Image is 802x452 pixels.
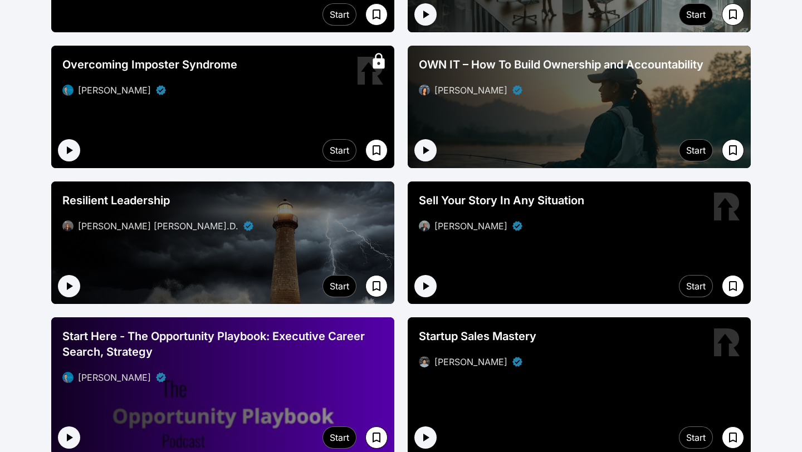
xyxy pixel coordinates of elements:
div: Start [686,279,706,293]
button: Start [322,3,356,26]
span: OWN IT – How To Build Ownership and Accountability [419,57,703,72]
button: Save [365,426,388,449]
img: avatar of Jabari Hearn [419,220,430,232]
button: Save [722,275,744,297]
span: Startup Sales Mastery [419,328,536,344]
button: Play intro [414,426,437,449]
div: Verified partner - David Camacho [155,85,167,96]
img: avatar of David Camacho [62,85,74,96]
button: Save [365,3,388,26]
button: Play intro [58,275,80,297]
button: Start [679,426,713,449]
img: avatar of David Camacho [62,372,74,383]
div: This is paid content [370,52,388,70]
div: [PERSON_NAME] [434,219,507,233]
div: Verified partner - Rhonda Glover Reese, Ed.D. [243,220,254,232]
button: Start [679,139,713,161]
button: Start [679,275,713,297]
button: Play intro [414,275,437,297]
span: Start Here - The Opportunity Playbook: Executive Career Search, Strategy [62,328,383,360]
div: Start [686,431,706,444]
div: [PERSON_NAME] [PERSON_NAME].D. [78,219,238,233]
span: Sell Your Story In Any Situation [419,193,584,208]
div: Start [686,8,706,21]
button: Start [322,139,356,161]
div: Verified partner - Jabari Hearn [512,220,523,232]
span: Resilient Leadership [62,193,170,208]
div: Start [330,431,349,444]
button: Start [679,3,713,26]
button: Start [322,275,356,297]
span: Overcoming Imposter Syndrome [62,57,237,72]
div: [PERSON_NAME] [434,83,507,97]
div: Start [330,8,349,21]
div: Verified partner - Peter Ahn [512,356,523,367]
button: Save [722,3,744,26]
img: avatar of Peter Ahn [419,356,430,367]
button: Save [365,139,388,161]
div: [PERSON_NAME] [78,83,151,97]
img: avatar of Menaka Gopinath [419,85,430,96]
div: [PERSON_NAME] [78,371,151,384]
button: Play intro [58,426,80,449]
button: Play intro [58,139,80,161]
div: Start [330,144,349,157]
button: Save [365,275,388,297]
div: [PERSON_NAME] [434,355,507,369]
div: Start [686,144,706,157]
div: Verified partner - Menaka Gopinath [512,85,523,96]
button: Play intro [414,3,437,26]
button: Save [722,139,744,161]
button: Save [722,426,744,449]
button: Start [322,426,356,449]
div: Start [330,279,349,293]
img: avatar of Rhonda Glover Reese, Ed.D. [62,220,74,232]
div: Verified partner - David Camacho [155,372,167,383]
button: Play intro [414,139,437,161]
